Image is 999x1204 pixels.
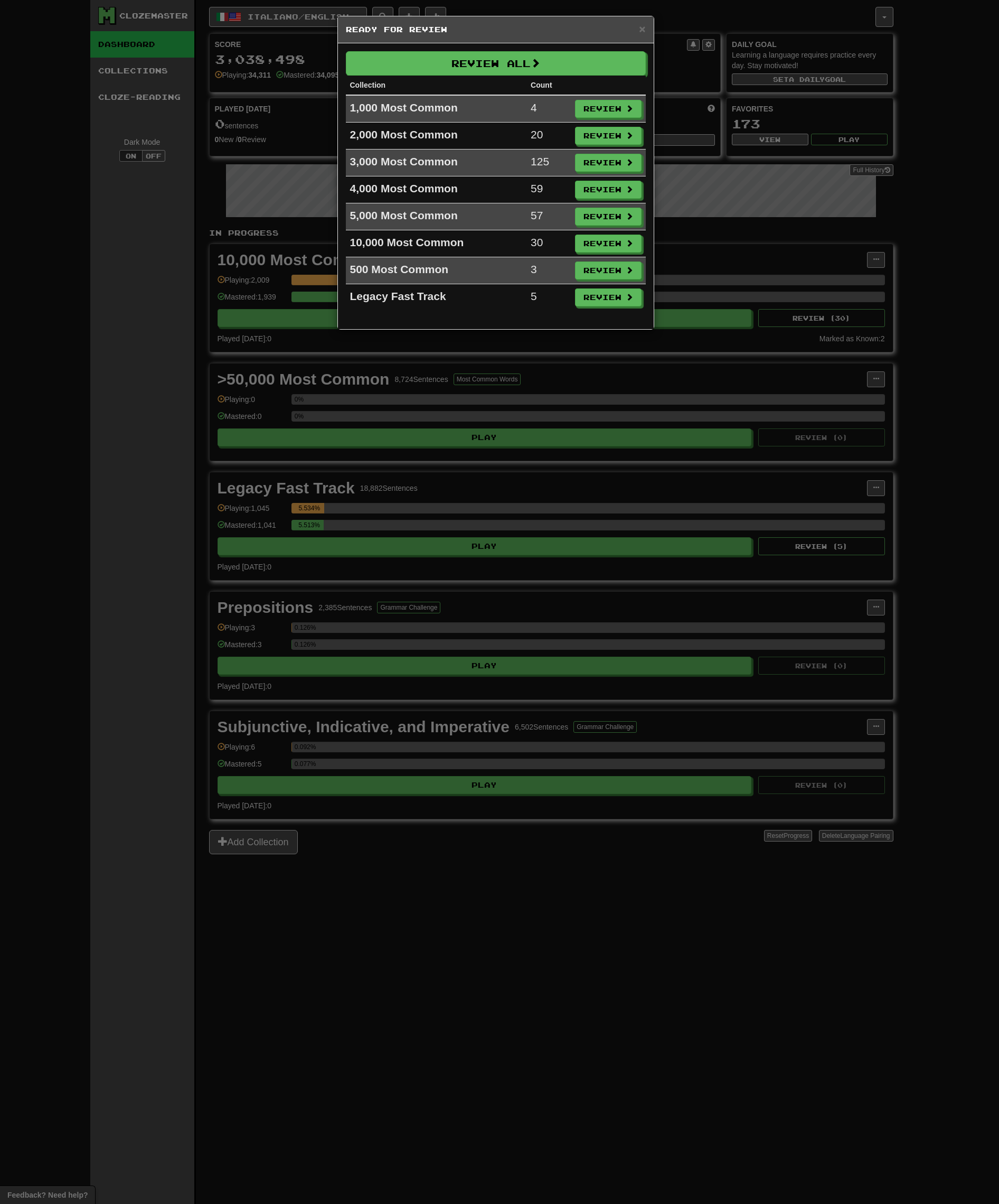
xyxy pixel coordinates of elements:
[526,230,570,257] td: 30
[526,95,570,123] td: 4
[526,257,570,284] td: 3
[575,235,642,253] button: Review
[346,176,527,203] td: 4,000 Most Common
[526,203,570,230] td: 57
[575,100,642,118] button: Review
[575,154,642,172] button: Review
[526,176,570,203] td: 59
[639,23,645,35] span: ×
[575,288,642,306] button: Review
[526,150,570,176] td: 125
[575,262,642,279] button: Review
[346,51,646,76] button: Review All
[526,123,570,150] td: 20
[526,284,570,311] td: 5
[346,24,646,35] h5: Ready for Review
[346,203,527,230] td: 5,000 Most Common
[346,95,527,123] td: 1,000 Most Common
[346,150,527,176] td: 3,000 Most Common
[575,208,642,226] button: Review
[346,76,527,95] th: Collection
[575,181,642,199] button: Review
[346,230,527,257] td: 10,000 Most Common
[575,127,642,145] button: Review
[346,257,527,284] td: 500 Most Common
[526,76,570,95] th: Count
[346,123,527,150] td: 2,000 Most Common
[346,284,527,311] td: Legacy Fast Track
[639,23,645,34] button: Close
